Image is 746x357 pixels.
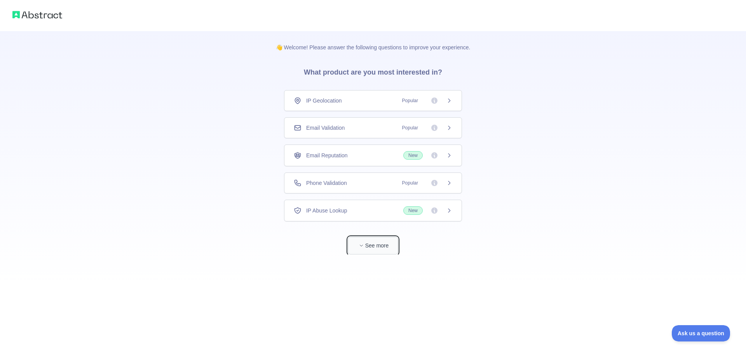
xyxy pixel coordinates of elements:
[306,179,347,187] span: Phone Validation
[306,124,345,132] span: Email Validation
[263,31,483,51] p: 👋 Welcome! Please answer the following questions to improve your experience.
[291,51,455,90] h3: What product are you most interested in?
[306,152,348,159] span: Email Reputation
[348,237,398,254] button: See more
[403,151,423,160] span: New
[397,124,423,132] span: Popular
[397,179,423,187] span: Popular
[306,97,342,104] span: IP Geolocation
[403,206,423,215] span: New
[306,207,347,214] span: IP Abuse Lookup
[12,9,62,20] img: Abstract logo
[397,97,423,104] span: Popular
[672,325,730,341] iframe: Toggle Customer Support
